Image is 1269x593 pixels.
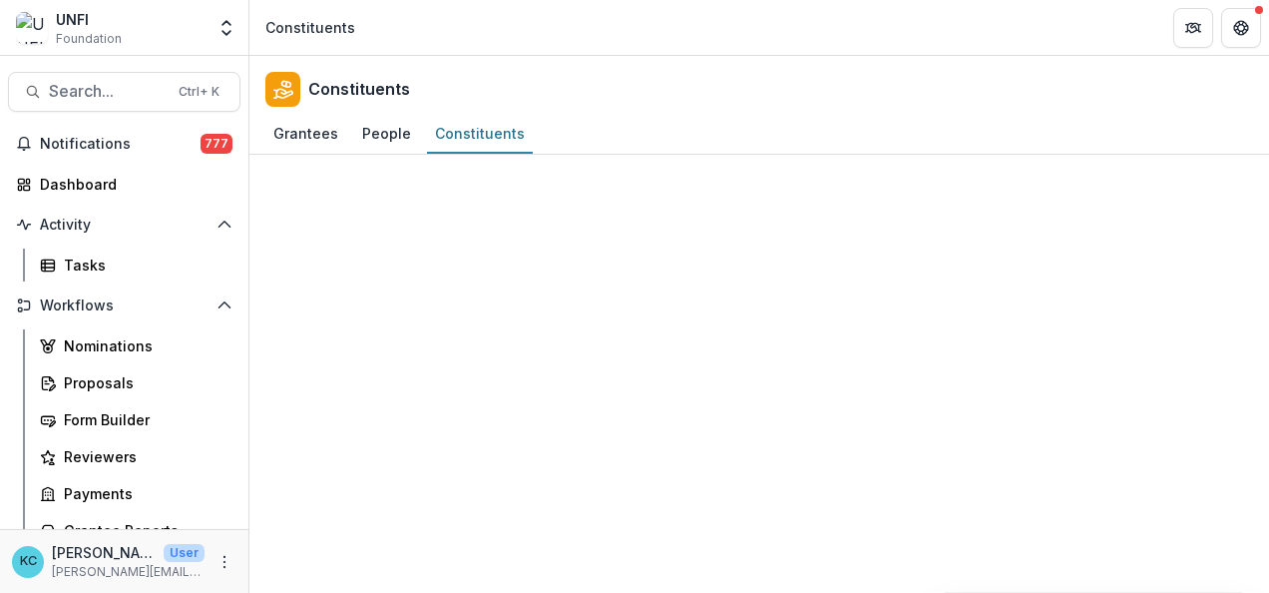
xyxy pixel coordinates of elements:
[427,119,533,148] div: Constituents
[40,174,224,195] div: Dashboard
[32,403,240,436] a: Form Builder
[32,514,240,547] a: Grantee Reports
[308,80,410,99] h2: Constituents
[64,409,224,430] div: Form Builder
[175,81,223,103] div: Ctrl + K
[40,297,209,314] span: Workflows
[32,366,240,399] a: Proposals
[427,115,533,154] a: Constituents
[32,249,240,282] a: Tasks
[64,483,224,504] div: Payments
[32,440,240,473] a: Reviewers
[40,136,201,153] span: Notifications
[164,544,205,562] p: User
[49,82,167,101] span: Search...
[20,555,37,568] div: Kristine Creveling
[1173,8,1213,48] button: Partners
[265,115,346,154] a: Grantees
[32,329,240,362] a: Nominations
[56,9,122,30] div: UNFI
[64,520,224,541] div: Grantee Reports
[354,119,419,148] div: People
[64,446,224,467] div: Reviewers
[64,255,224,276] div: Tasks
[16,12,48,44] img: UNFI
[354,115,419,154] a: People
[64,335,224,356] div: Nominations
[52,563,205,581] p: [PERSON_NAME][EMAIL_ADDRESS][PERSON_NAME][DOMAIN_NAME]
[257,13,363,42] nav: breadcrumb
[212,8,240,48] button: Open entity switcher
[8,168,240,201] a: Dashboard
[1221,8,1261,48] button: Get Help
[265,17,355,38] div: Constituents
[8,128,240,160] button: Notifications777
[52,542,156,563] p: [PERSON_NAME]
[8,209,240,241] button: Open Activity
[64,372,224,393] div: Proposals
[212,550,236,574] button: More
[40,217,209,234] span: Activity
[265,119,346,148] div: Grantees
[8,290,240,321] button: Open Workflows
[8,72,240,112] button: Search...
[201,134,232,154] span: 777
[32,477,240,510] a: Payments
[56,30,122,48] span: Foundation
